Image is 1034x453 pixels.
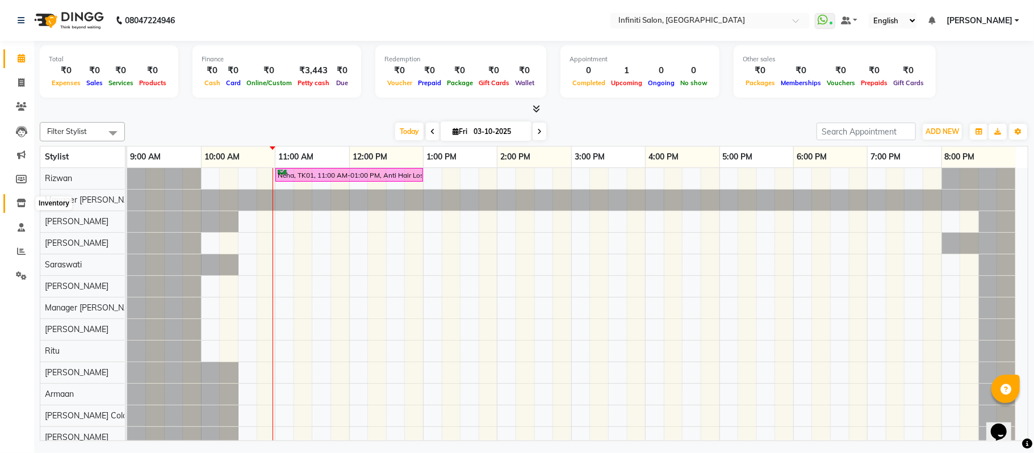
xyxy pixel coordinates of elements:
[645,79,677,87] span: Ongoing
[125,5,175,36] b: 08047224946
[49,54,169,64] div: Total
[817,123,916,140] input: Search Appointment
[794,149,830,165] a: 6:00 PM
[384,64,415,77] div: ₹0
[49,79,83,87] span: Expenses
[295,64,332,77] div: ₹3,443
[45,324,108,334] span: [PERSON_NAME]
[45,389,74,399] span: Armaan
[778,64,824,77] div: ₹0
[778,79,824,87] span: Memberships
[295,79,332,87] span: Petty cash
[136,79,169,87] span: Products
[570,64,608,77] div: 0
[45,410,136,421] span: [PERSON_NAME] Colony
[424,149,459,165] a: 1:00 PM
[890,79,927,87] span: Gift Cards
[824,79,858,87] span: Vouchers
[395,123,424,140] span: Today
[202,149,242,165] a: 10:00 AM
[49,64,83,77] div: ₹0
[277,170,422,181] div: Neha, TK01, 11:00 AM-01:00 PM, Anti Hair Loss Ritual (With Clt Devise)
[47,127,87,136] span: Filter Stylist
[947,15,1012,27] span: [PERSON_NAME]
[923,124,962,140] button: ADD NEW
[29,5,107,36] img: logo
[244,79,295,87] span: Online/Custom
[646,149,681,165] a: 4:00 PM
[743,79,778,87] span: Packages
[45,173,72,183] span: Rizwan
[497,149,533,165] a: 2:00 PM
[415,79,444,87] span: Prepaid
[45,216,108,227] span: [PERSON_NAME]
[45,195,143,205] span: Manager [PERSON_NAME]
[244,64,295,77] div: ₹0
[470,123,527,140] input: 2025-10-03
[677,64,710,77] div: 0
[45,238,108,248] span: [PERSON_NAME]
[476,79,512,87] span: Gift Cards
[444,79,476,87] span: Package
[858,64,890,77] div: ₹0
[986,408,1023,442] iframe: chat widget
[444,64,476,77] div: ₹0
[890,64,927,77] div: ₹0
[384,54,537,64] div: Redemption
[572,149,608,165] a: 3:00 PM
[512,64,537,77] div: ₹0
[645,64,677,77] div: 0
[384,79,415,87] span: Voucher
[608,64,645,77] div: 1
[942,149,978,165] a: 8:00 PM
[45,432,108,442] span: [PERSON_NAME]
[275,149,316,165] a: 11:00 AM
[136,64,169,77] div: ₹0
[45,259,82,270] span: Saraswati
[512,79,537,87] span: Wallet
[45,281,108,291] span: [PERSON_NAME]
[106,64,136,77] div: ₹0
[868,149,903,165] a: 7:00 PM
[127,149,164,165] a: 9:00 AM
[858,79,890,87] span: Prepaids
[743,54,927,64] div: Other sales
[36,197,72,211] div: Inventory
[926,127,959,136] span: ADD NEW
[202,79,223,87] span: Cash
[450,127,470,136] span: Fri
[223,79,244,87] span: Card
[45,367,108,378] span: [PERSON_NAME]
[476,64,512,77] div: ₹0
[333,79,351,87] span: Due
[720,149,756,165] a: 5:00 PM
[83,64,106,77] div: ₹0
[83,79,106,87] span: Sales
[677,79,710,87] span: No show
[743,64,778,77] div: ₹0
[45,346,60,356] span: Ritu
[570,79,608,87] span: Completed
[415,64,444,77] div: ₹0
[223,64,244,77] div: ₹0
[608,79,645,87] span: Upcoming
[106,79,136,87] span: Services
[824,64,858,77] div: ₹0
[570,54,710,64] div: Appointment
[45,152,69,162] span: Stylist
[45,303,143,313] span: Manager [PERSON_NAME]
[202,54,352,64] div: Finance
[332,64,352,77] div: ₹0
[350,149,390,165] a: 12:00 PM
[202,64,223,77] div: ₹0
